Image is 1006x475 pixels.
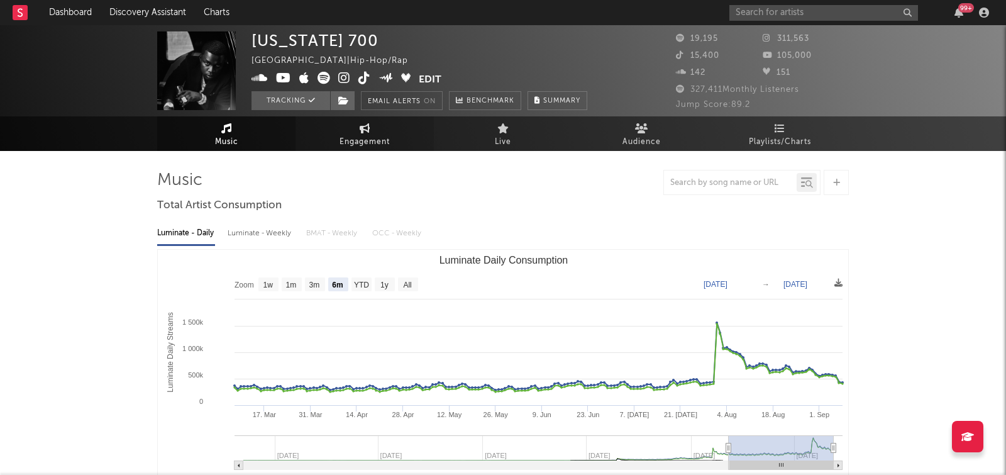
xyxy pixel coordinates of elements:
span: 19,195 [676,35,718,43]
span: Summary [543,98,580,104]
a: Benchmark [449,91,521,110]
text: 1. Sep [809,411,829,418]
text: 26. May [484,411,509,418]
button: Email AlertsOn [361,91,443,110]
span: Playlists/Charts [749,135,811,150]
text: [DATE] [704,280,727,289]
text: All [403,281,411,289]
div: Luminate - Daily [157,223,215,244]
text: → [762,280,770,289]
span: Music [215,135,238,150]
text: 31. Mar [299,411,323,418]
span: Live [495,135,511,150]
span: 15,400 [676,52,719,60]
span: 311,563 [763,35,809,43]
button: Edit [419,72,441,87]
span: 142 [676,69,705,77]
input: Search for artists [729,5,918,21]
text: 3m [309,281,320,289]
text: 6m [332,281,343,289]
text: 28. Apr [392,411,414,418]
text: 7. [DATE] [619,411,649,418]
text: YTD [354,281,369,289]
a: Music [157,116,296,151]
span: Audience [622,135,661,150]
span: Engagement [340,135,390,150]
text: 9. Jun [533,411,551,418]
text: 1m [286,281,297,289]
em: On [424,98,436,105]
text: 0 [199,398,203,405]
input: Search by song name or URL [664,178,797,188]
span: Benchmark [467,94,514,109]
span: Jump Score: 89.2 [676,101,750,109]
text: 1y [380,281,389,289]
div: [US_STATE] 700 [251,31,379,50]
text: Luminate Daily Consumption [439,255,568,265]
text: Luminate Daily Streams [166,312,175,392]
a: Playlists/Charts [710,116,849,151]
text: 1 500k [182,318,204,326]
a: Audience [572,116,710,151]
div: [GEOGRAPHIC_DATA] | Hip-Hop/Rap [251,53,423,69]
text: 21. [DATE] [664,411,697,418]
text: 1 000k [182,345,204,352]
span: 151 [763,69,790,77]
text: 14. Apr [346,411,368,418]
text: 17. Mar [253,411,277,418]
a: Live [434,116,572,151]
span: 105,000 [763,52,812,60]
text: 500k [188,371,203,379]
text: 23. Jun [577,411,599,418]
span: Total Artist Consumption [157,198,282,213]
text: 12. May [437,411,462,418]
text: [DATE] [783,280,807,289]
div: 99 + [958,3,974,13]
text: 4. Aug [717,411,736,418]
button: 99+ [954,8,963,18]
button: Summary [528,91,587,110]
text: 18. Aug [761,411,785,418]
text: Zoom [235,281,254,289]
button: Tracking [251,91,330,110]
span: 327,411 Monthly Listeners [676,86,799,94]
a: Engagement [296,116,434,151]
div: Luminate - Weekly [228,223,294,244]
text: 1w [263,281,274,289]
